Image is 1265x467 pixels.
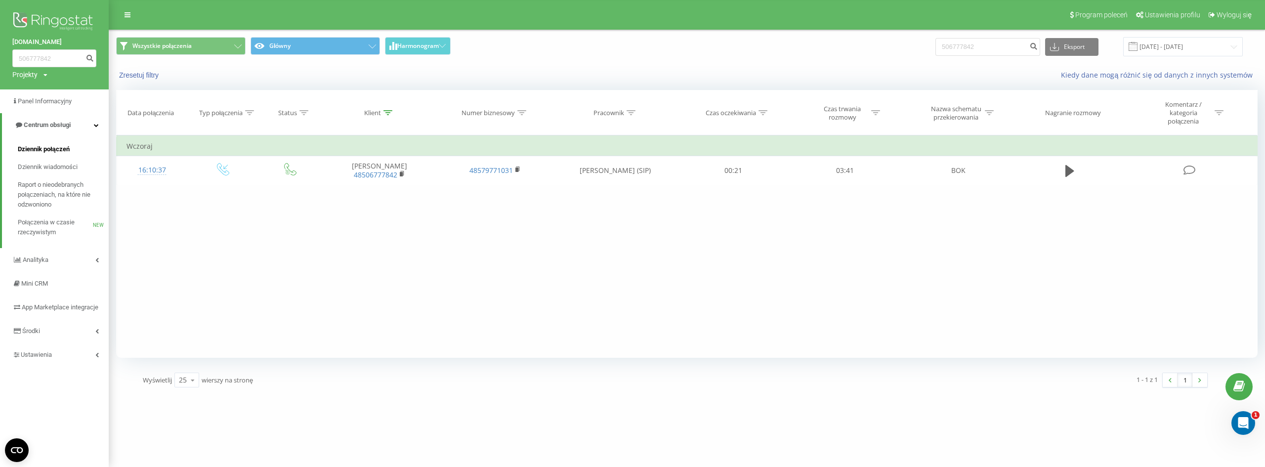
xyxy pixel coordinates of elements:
button: Eksport [1045,38,1098,56]
a: [DOMAIN_NAME] [12,37,96,47]
span: Wyświetlij [143,376,172,384]
div: Status [278,109,297,117]
div: Projekty [12,70,38,80]
td: 00:21 [678,156,789,185]
input: Wyszukiwanie według numeru [12,49,96,67]
td: BOK [901,156,1016,185]
td: Wczoraj [117,136,1258,156]
button: Zresetuj filtry [116,71,164,80]
div: Nagranie rozmowy [1045,109,1101,117]
a: Dziennik wiadomości [18,158,109,176]
span: Analityka [23,256,48,263]
span: Panel Informacyjny [18,97,72,105]
div: Czas oczekiwania [706,109,756,117]
div: Komentarz / kategoria połączenia [1154,100,1212,126]
a: Dziennik połączeń [18,140,109,158]
span: Wszystkie połączenia [132,42,192,50]
a: 48506777842 [354,170,397,179]
iframe: Intercom live chat [1231,411,1255,435]
td: 03:41 [789,156,900,185]
div: Klient [364,109,381,117]
span: Mini CRM [21,280,48,287]
span: Połączenia w czasie rzeczywistym [18,217,93,237]
input: Wyszukiwanie według numeru [935,38,1040,56]
div: Czas trwania rozmowy [816,105,869,122]
div: 1 - 1 z 1 [1137,375,1158,384]
span: Wyloguj się [1217,11,1252,19]
div: Typ połączenia [199,109,243,117]
span: Harmonogram [397,42,439,49]
span: Ustawienia profilu [1145,11,1200,19]
span: Raport o nieodebranych połączeniach, na które nie odzwoniono [18,180,104,210]
img: Ringostat logo [12,10,96,35]
span: Dziennik wiadomości [18,162,78,172]
span: Ustawienia [21,351,52,358]
div: Numer biznesowy [462,109,515,117]
div: 16:10:37 [126,161,178,180]
td: [PERSON_NAME] [321,156,437,185]
a: 48579771031 [469,166,513,175]
span: Program poleceń [1075,11,1128,19]
button: Wszystkie połączenia [116,37,246,55]
a: 1 [1178,373,1192,387]
div: Data połączenia [127,109,174,117]
div: 25 [179,375,187,385]
span: App Marketplace integracje [22,303,98,311]
span: wierszy na stronę [202,376,253,384]
span: Środki [22,327,40,335]
button: Open CMP widget [5,438,29,462]
span: Dziennik połączeń [18,144,70,154]
button: Harmonogram [385,37,451,55]
div: Pracownik [593,109,624,117]
span: 1 [1252,411,1260,419]
span: Centrum obsługi [24,121,71,128]
a: Raport o nieodebranych połączeniach, na które nie odzwoniono [18,176,109,213]
div: Nazwa schematu przekierowania [929,105,982,122]
a: Kiedy dane mogą różnić się od danych z innych systemów [1061,70,1258,80]
a: Centrum obsługi [2,113,109,137]
button: Główny [251,37,380,55]
td: [PERSON_NAME] (SIP) [553,156,677,185]
a: Połączenia w czasie rzeczywistymNEW [18,213,109,241]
